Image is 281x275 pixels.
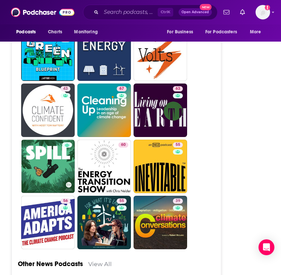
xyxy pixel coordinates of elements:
[77,196,131,249] a: 55
[11,6,74,18] img: Podchaser - Follow, Share and Rate Podcasts
[173,198,183,204] a: 39
[250,27,261,37] span: More
[18,260,83,268] a: Other News Podcasts
[176,142,180,148] span: 55
[77,27,131,81] a: 65
[77,140,131,193] a: 60
[118,142,128,148] a: 60
[21,84,75,137] a: 43
[12,26,44,38] button: open menu
[134,84,187,137] a: 63
[158,8,173,17] span: Ctrl K
[63,198,68,204] span: 56
[176,86,180,92] span: 63
[237,7,248,18] a: Show notifications dropdown
[21,196,75,249] a: 56
[88,260,112,267] a: View All
[256,5,270,19] span: Logged in as rayhan.daudani
[119,86,124,92] span: 67
[173,86,183,91] a: 63
[74,27,98,37] span: Monitoring
[60,198,70,204] a: 56
[200,4,212,10] span: New
[63,86,68,92] span: 43
[134,27,187,81] a: 69
[221,7,232,18] a: Show notifications dropdown
[117,198,127,204] a: 55
[205,27,237,37] span: For Podcasters
[181,11,209,14] span: Open Advanced
[134,196,187,249] a: 39
[173,142,183,148] a: 55
[60,86,70,91] a: 43
[245,26,269,38] button: open menu
[83,5,218,20] div: Search podcasts, credits, & more...
[77,84,131,137] a: 67
[44,26,66,38] a: Charts
[256,5,270,19] button: Show profile menu
[101,7,158,17] input: Search podcasts, credits, & more...
[179,8,212,16] button: Open AdvancedNew
[134,140,187,193] a: 55
[265,5,270,10] svg: Add a profile image
[176,198,180,204] span: 39
[16,27,36,37] span: Podcasts
[117,86,127,91] a: 67
[21,27,75,81] a: 64
[119,198,124,204] span: 55
[69,26,106,38] button: open menu
[201,26,247,38] button: open menu
[162,26,201,38] button: open menu
[167,27,193,37] span: For Business
[121,142,126,148] span: 60
[259,239,274,255] div: Open Intercom Messenger
[48,27,62,37] span: Charts
[256,5,270,19] img: User Profile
